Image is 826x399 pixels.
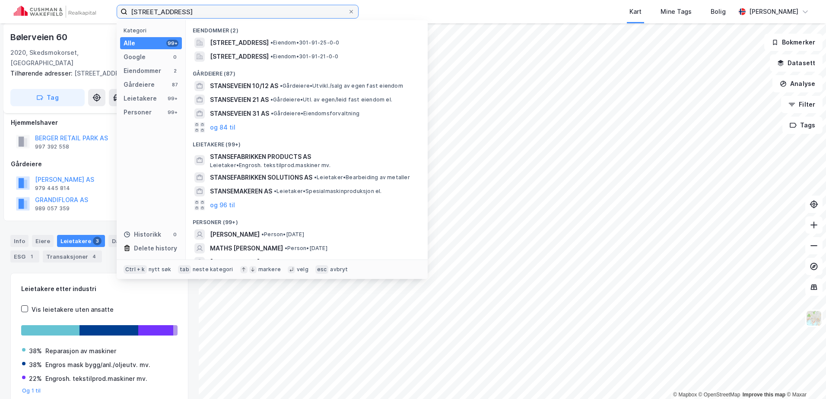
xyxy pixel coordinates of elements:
span: [STREET_ADDRESS] [210,38,269,48]
div: Hjemmelshaver [11,117,188,128]
div: velg [297,266,308,273]
img: Z [806,310,822,326]
div: [STREET_ADDRESS] [10,68,181,79]
div: avbryt [330,266,348,273]
img: cushman-wakefield-realkapital-logo.202ea83816669bd177139c58696a8fa1.svg [14,6,96,18]
div: Kategori [124,27,182,34]
div: Engros mask bygg/anl./oljeutv. mv. [45,360,150,370]
div: esc [315,265,329,274]
div: Delete history [134,243,177,253]
span: Person • [DATE] [285,245,327,252]
div: Gårdeiere [124,79,155,90]
button: Bokmerker [764,34,823,51]
div: Bolig [711,6,726,17]
div: Engrosh. tekstilprod.maskiner mv. [45,374,147,384]
div: 99+ [166,95,178,102]
div: 4 [90,252,98,261]
div: Eiere [32,235,54,247]
a: Mapbox [673,392,697,398]
div: Google [124,52,146,62]
span: • [270,39,273,46]
div: 989 057 359 [35,205,70,212]
span: STANSEMAKEREN AS [210,186,272,196]
span: STANSEVEIEN 21 AS [210,95,269,105]
span: STANSEVEIEN 31 AS [210,108,269,119]
div: Personer (99+) [186,212,428,228]
span: Person • [DATE] [261,231,304,238]
div: neste kategori [193,266,233,273]
div: Personer [124,107,152,117]
div: 99+ [166,109,178,116]
div: Bølerveien 60 [10,30,69,44]
div: markere [258,266,281,273]
div: Gårdeiere [11,159,188,169]
iframe: Chat Widget [783,358,826,399]
div: Datasett [108,235,141,247]
span: Eiendom • 301-91-21-0-0 [270,53,338,60]
input: Søk på adresse, matrikkel, gårdeiere, leietakere eller personer [127,5,348,18]
span: • [261,231,264,237]
div: 1 [27,252,36,261]
span: [PERSON_NAME] [210,257,260,267]
button: og 96 til [210,200,235,210]
button: Datasett [770,54,823,72]
div: Leietakere [124,93,157,104]
span: [PERSON_NAME] [210,229,260,240]
span: Person • [DATE] [261,259,304,266]
span: • [261,259,264,265]
div: Info [10,235,29,247]
span: STANSEFABRIKKEN PRODUCTS AS [210,152,417,162]
span: • [285,245,287,251]
div: Gårdeiere (87) [186,63,428,79]
div: Kart [629,6,642,17]
div: 0 [172,54,178,60]
div: tab [178,265,191,274]
button: Og 1 til [22,387,41,394]
div: Leietakere (99+) [186,134,428,150]
div: Reparasjon av maskiner [45,346,116,356]
button: og 84 til [210,122,235,133]
span: MATHS [PERSON_NAME] [210,243,283,253]
div: Leietakere [57,235,105,247]
span: Tilhørende adresser: [10,70,74,77]
span: • [274,188,276,194]
div: 997 392 558 [35,143,69,150]
button: Filter [781,96,823,113]
div: Leietakere etter industri [21,284,178,294]
span: Eiendom • 301-91-25-0-0 [270,39,339,46]
span: Gårdeiere • Utvikl./salg av egen fast eiendom [280,82,403,89]
span: • [280,82,283,89]
span: STANSEFABRIKKEN SOLUTIONS AS [210,172,312,183]
button: Analyse [772,75,823,92]
div: Historikk [124,229,161,240]
div: Vis leietakere uten ansatte [32,304,114,315]
a: Improve this map [743,392,785,398]
div: 38% [29,346,42,356]
div: Eiendommer (2) [186,20,428,36]
div: Transaksjoner [43,250,102,263]
span: • [271,110,273,117]
span: Leietaker • Bearbeiding av metaller [314,174,410,181]
span: • [314,174,317,180]
div: Kontrollprogram for chat [783,358,826,399]
div: 2 [172,67,178,74]
div: Eiendommer [124,66,161,76]
div: 38% [29,360,42,370]
div: ESG [10,250,39,263]
div: 3 [93,237,102,245]
div: 979 445 814 [35,185,70,192]
div: Alle [124,38,135,48]
span: Gårdeiere • Eiendomsforvaltning [271,110,359,117]
span: STANSEVEIEN 10/12 AS [210,81,278,91]
div: [PERSON_NAME] [749,6,798,17]
div: 22% [29,374,42,384]
div: 99+ [166,40,178,47]
div: nytt søk [149,266,172,273]
div: 2020, Skedsmokorset, [GEOGRAPHIC_DATA] [10,47,139,68]
span: Leietaker • Engrosh. tekstilprod.maskiner mv. [210,162,331,169]
span: Gårdeiere • Utl. av egen/leid fast eiendom el. [270,96,392,103]
button: Tags [782,117,823,134]
button: Tag [10,89,85,106]
span: • [270,96,273,103]
span: Leietaker • Spesialmaskinproduksjon el. [274,188,382,195]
